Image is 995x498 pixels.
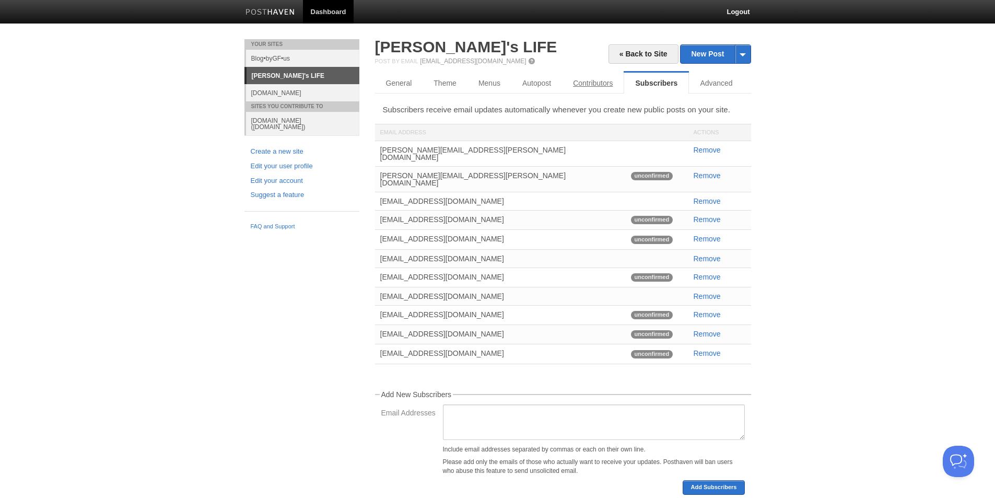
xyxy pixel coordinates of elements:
a: Remove [694,310,721,319]
div: [EMAIL_ADDRESS][DOMAIN_NAME] [375,325,626,343]
a: Remove [694,349,721,357]
li: Your Sites [244,39,359,50]
a: Edit your user profile [251,161,353,172]
a: Remove [694,292,721,300]
div: Email Address [375,124,626,141]
a: General [375,73,423,94]
div: [EMAIL_ADDRESS][DOMAIN_NAME] [375,192,626,210]
a: [PERSON_NAME]'s LIFE [375,38,557,55]
a: Remove [694,197,721,205]
a: Contributors [562,73,624,94]
span: unconfirmed [631,311,673,319]
a: Remove [694,215,721,224]
a: Theme [423,73,467,94]
label: Email Addresses [381,409,437,419]
div: [PERSON_NAME][EMAIL_ADDRESS][PERSON_NAME][DOMAIN_NAME] [375,141,626,166]
a: Remove [694,273,721,281]
a: Advanced [689,73,743,94]
span: unconfirmed [631,273,673,282]
div: [EMAIL_ADDRESS][DOMAIN_NAME] [375,250,626,268]
span: unconfirmed [631,216,673,224]
span: unconfirmed [631,236,673,244]
a: Menus [467,73,511,94]
a: FAQ and Support [251,222,353,231]
a: [PERSON_NAME]'s LIFE [247,67,359,84]
div: [EMAIL_ADDRESS][DOMAIN_NAME] [375,287,626,305]
span: unconfirmed [631,350,673,358]
div: [EMAIL_ADDRESS][DOMAIN_NAME] [375,306,626,323]
a: « Back to Site [608,44,678,64]
a: [DOMAIN_NAME] [246,84,359,101]
span: unconfirmed [631,172,673,180]
a: Remove [694,254,721,263]
a: Suggest a feature [251,190,353,201]
img: Posthaven-bar [245,9,295,17]
div: [EMAIL_ADDRESS][DOMAIN_NAME] [375,211,626,228]
div: Include email addresses separated by commas or each on their own line. [443,446,745,453]
a: New Post [681,45,750,63]
a: Subscribers [624,73,689,94]
a: Autopost [511,73,562,94]
a: Remove [694,171,721,180]
div: [EMAIL_ADDRESS][DOMAIN_NAME] [375,230,626,248]
a: [DOMAIN_NAME] ([DOMAIN_NAME]) [246,112,359,135]
div: [EMAIL_ADDRESS][DOMAIN_NAME] [375,268,626,286]
p: Subscribers receive email updates automatically whenever you create new public posts on your site. [383,104,743,115]
legend: Add New Subscribers [380,391,453,398]
a: Edit your account [251,176,353,187]
a: Remove [694,235,721,243]
span: Post by Email [375,58,418,64]
a: Remove [694,146,721,154]
a: Create a new site [251,146,353,157]
p: Please add only the emails of those who actually want to receive your updates. Posthaven will ban... [443,458,745,476]
div: Actions [688,124,751,141]
div: [EMAIL_ADDRESS][DOMAIN_NAME] [375,344,626,362]
iframe: Help Scout Beacon - Open [943,446,974,477]
a: [EMAIL_ADDRESS][DOMAIN_NAME] [420,57,526,65]
a: Blog•byGF•us [246,50,359,67]
span: unconfirmed [631,330,673,339]
a: Remove [694,330,721,338]
li: Sites You Contribute To [244,101,359,112]
button: Add Subscribers [683,480,744,495]
div: [PERSON_NAME][EMAIL_ADDRESS][PERSON_NAME][DOMAIN_NAME] [375,167,626,192]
